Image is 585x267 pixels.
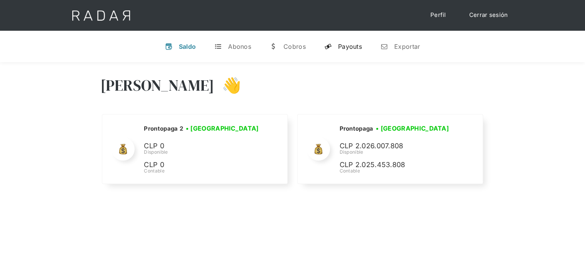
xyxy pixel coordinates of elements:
div: y [324,43,332,50]
div: t [214,43,222,50]
div: Abonos [228,43,251,50]
h2: Prontopaga 2 [144,125,183,133]
h3: [PERSON_NAME] [100,76,215,95]
h3: • [GEOGRAPHIC_DATA] [186,124,259,133]
div: Saldo [179,43,196,50]
div: Contable [144,167,261,174]
a: Cerrar sesión [462,8,516,23]
div: Disponible [339,149,455,156]
div: Contable [339,167,455,174]
p: CLP 2.026.007.808 [339,141,455,152]
h3: 👋 [214,76,241,95]
div: w [270,43,277,50]
p: CLP 0 [144,159,259,171]
a: Perfil [423,8,454,23]
h2: Prontopaga [339,125,373,133]
div: Exportar [394,43,420,50]
div: Cobros [283,43,306,50]
p: CLP 2.025.453.808 [339,159,455,171]
div: n [380,43,388,50]
div: Payouts [338,43,362,50]
h3: • [GEOGRAPHIC_DATA] [376,124,449,133]
div: Disponible [144,149,261,156]
p: CLP 0 [144,141,259,152]
div: v [165,43,173,50]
